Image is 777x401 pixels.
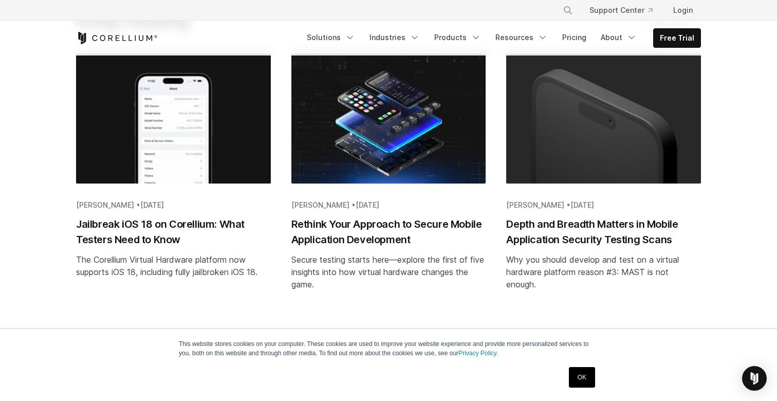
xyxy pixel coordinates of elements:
h2: Jailbreak iOS 18 on Corellium: What Testers Need to Know [76,216,271,247]
a: About [595,28,643,47]
a: Products [428,28,487,47]
div: Why you should develop and test on a virtual hardware platform reason #3: MAST is not enough. [506,253,701,290]
img: Depth and Breadth Matters in Mobile Application Security Testing Scans [506,53,701,183]
img: Rethink Your Approach to Secure Mobile Application Development [291,53,486,189]
a: Privacy Policy. [458,350,498,357]
h2: Rethink Your Approach to Secure Mobile Application Development [291,216,486,247]
div: Navigation Menu [550,1,701,20]
span: [DATE] [570,200,594,209]
div: Navigation Menu [301,28,701,48]
p: This website stores cookies on your computer. These cookies are used to improve your website expe... [179,339,598,358]
a: Industries [363,28,426,47]
a: Pricing [556,28,593,47]
div: Open Intercom Messenger [742,366,767,391]
div: The Corellium Virtual Hardware platform now supports iOS 18, including fully jailbroken iOS 18. [76,253,271,278]
a: Blog post summary: Jailbreak iOS 18 on Corellium: What Testers Need to Know [66,53,281,302]
div: [PERSON_NAME] • [291,200,486,210]
div: Secure testing starts here—explore the first of five insights into how virtual hardware changes t... [291,253,486,290]
img: Jailbreak iOS 18 on Corellium: What Testers Need to Know [76,53,271,183]
a: OK [569,367,595,388]
a: Solutions [301,28,361,47]
a: Login [665,1,701,20]
a: Blog post summary: Depth and Breadth Matters in Mobile Application Security Testing Scans [496,53,711,302]
a: Blog post summary: Rethink Your Approach to Secure Mobile Application Development [281,53,496,302]
h2: Depth and Breadth Matters in Mobile Application Security Testing Scans [506,216,701,247]
span: [DATE] [140,200,164,209]
a: Support Center [581,1,661,20]
div: [PERSON_NAME] • [76,200,271,210]
span: [DATE] [356,200,379,209]
a: Resources [489,28,554,47]
button: Search [559,1,577,20]
a: Corellium Home [76,32,158,44]
a: Free Trial [654,29,700,47]
div: [PERSON_NAME] • [506,200,701,210]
